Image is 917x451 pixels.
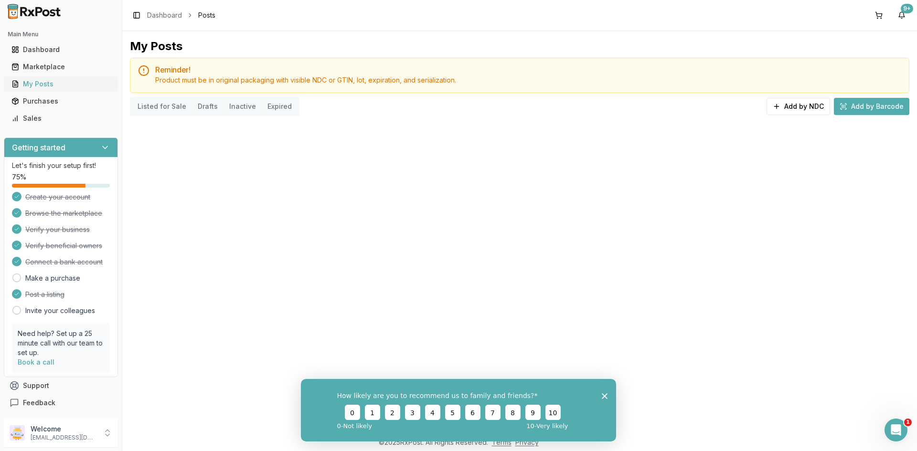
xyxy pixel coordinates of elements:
[23,398,55,408] span: Feedback
[8,75,114,93] a: My Posts
[8,31,114,38] h2: Main Menu
[25,290,64,299] span: Post a listing
[130,39,182,54] div: My Posts
[8,58,114,75] a: Marketplace
[262,99,298,114] button: Expired
[31,434,97,441] p: [EMAIL_ADDRESS][DOMAIN_NAME]
[155,66,901,73] h5: Reminder!
[11,96,110,106] div: Purchases
[901,4,913,13] div: 9+
[4,59,118,74] button: Marketplace
[767,98,830,115] button: Add by NDC
[4,42,118,57] button: Dashboard
[11,114,110,123] div: Sales
[8,93,114,110] a: Purchases
[147,10,182,20] a: Dashboard
[11,45,110,54] div: Dashboard
[25,257,103,267] span: Connect a bank account
[11,79,110,89] div: My Posts
[10,425,25,441] img: User avatar
[224,99,262,114] button: Inactive
[4,394,118,411] button: Feedback
[147,10,215,20] nav: breadcrumb
[4,94,118,109] button: Purchases
[492,438,512,446] a: Terms
[25,241,102,251] span: Verify beneficial owners
[4,377,118,394] button: Support
[8,41,114,58] a: Dashboard
[25,192,90,202] span: Create your account
[904,419,912,426] span: 1
[25,225,90,234] span: Verify your business
[25,209,102,218] span: Browse the marketplace
[8,110,114,127] a: Sales
[515,438,539,446] a: Privacy
[18,358,54,366] a: Book a call
[11,62,110,72] div: Marketplace
[31,424,97,434] p: Welcome
[18,329,104,357] p: Need help? Set up a 25 minute call with our team to set up.
[192,99,224,114] button: Drafts
[894,8,909,23] button: 9+
[4,4,65,19] img: RxPost Logo
[198,10,215,20] span: Posts
[12,172,26,182] span: 75 %
[4,111,118,126] button: Sales
[12,142,65,153] h3: Getting started
[132,99,192,114] button: Listed for Sale
[301,379,616,441] iframe: Survey from RxPost
[25,273,80,283] a: Make a purchase
[155,75,901,85] div: Product must be in original packaging with visible NDC or GTIN, lot, expiration, and serialization.
[885,419,907,441] iframe: Intercom live chat
[12,161,110,170] p: Let's finish your setup first!
[4,76,118,92] button: My Posts
[25,306,95,315] a: Invite your colleagues
[834,98,909,115] button: Add by Barcode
